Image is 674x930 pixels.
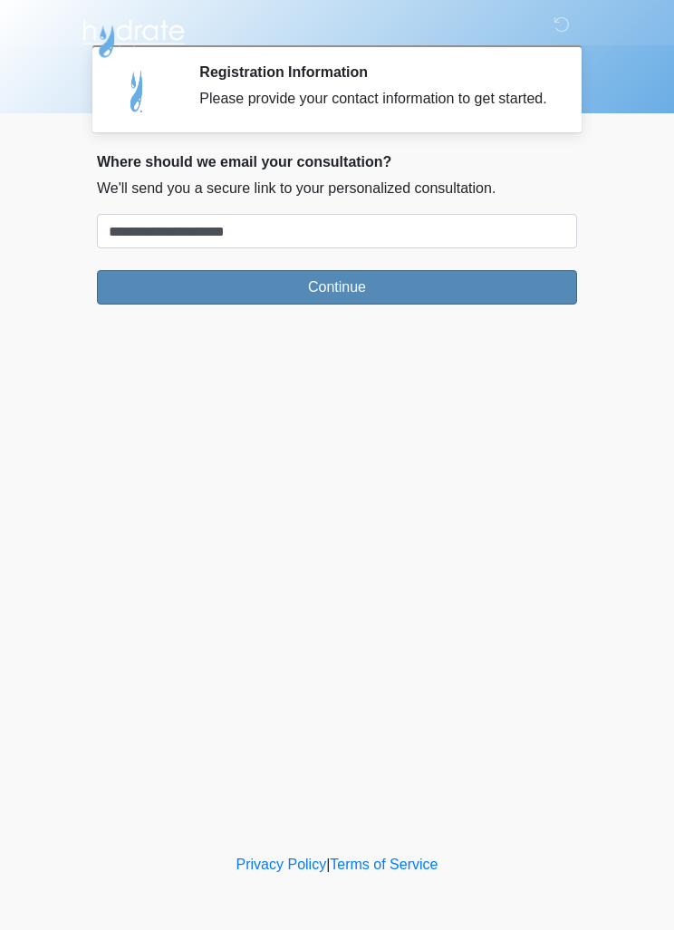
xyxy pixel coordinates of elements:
[236,857,327,872] a: Privacy Policy
[97,270,577,305] button: Continue
[326,857,330,872] a: |
[97,178,577,199] p: We'll send you a secure link to your personalized consultation.
[79,14,188,59] img: Hydrate IV Bar - Scottsdale Logo
[111,63,165,118] img: Agent Avatar
[199,88,550,110] div: Please provide your contact information to get started.
[330,857,438,872] a: Terms of Service
[97,153,577,170] h2: Where should we email your consultation?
